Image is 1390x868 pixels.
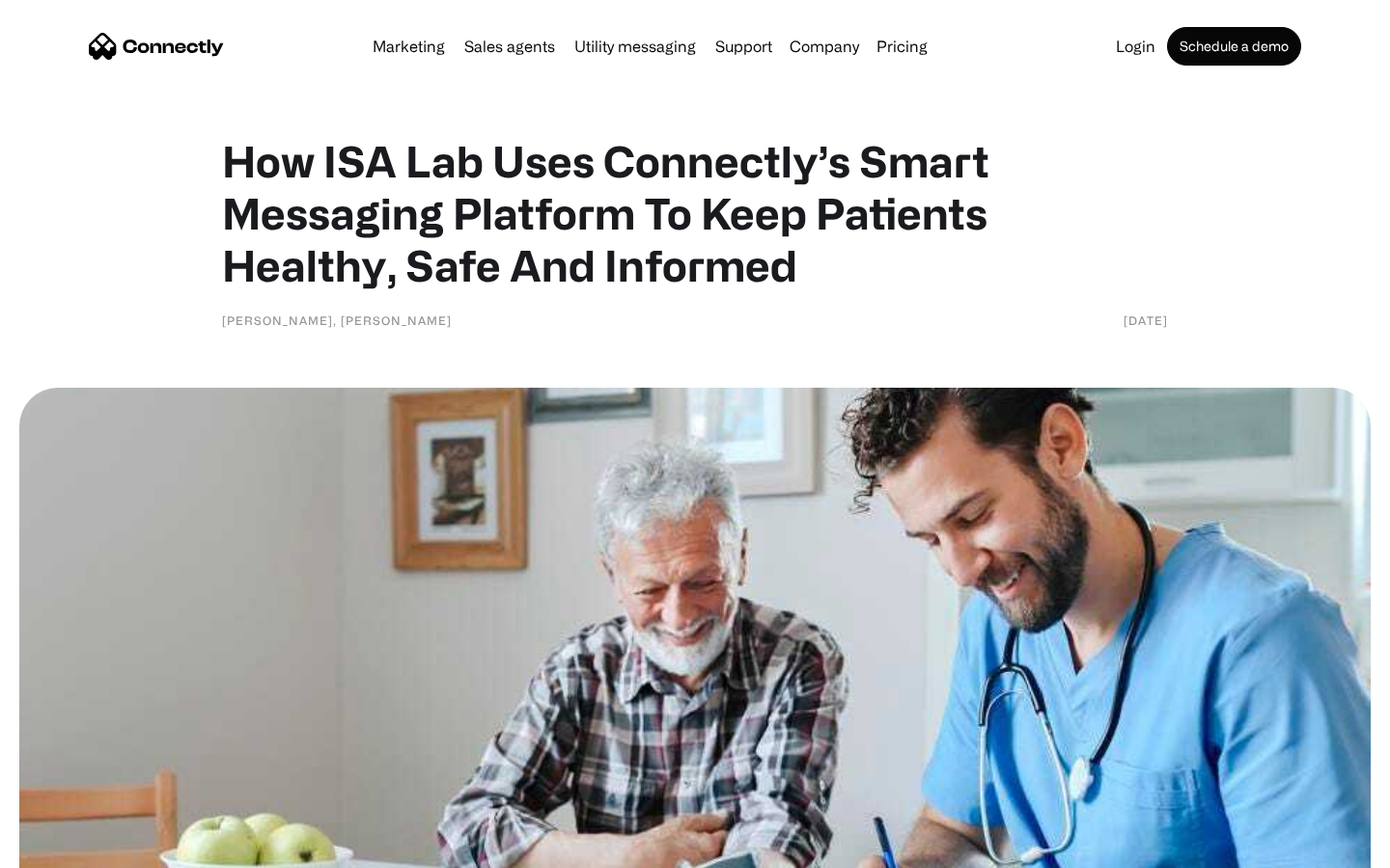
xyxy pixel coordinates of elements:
[567,39,704,54] a: Utility messaging
[869,39,935,54] a: Pricing
[39,834,116,861] ul: Language list
[790,33,859,60] div: Company
[457,39,563,54] a: Sales agents
[1124,311,1168,330] div: [DATE]
[365,39,453,54] a: Marketing
[19,834,116,861] aside: Language selected: English
[222,311,452,330] div: [PERSON_NAME], [PERSON_NAME]
[1167,27,1301,66] a: Schedule a demo
[222,135,1168,291] h1: How ISA Lab Uses Connectly’s Smart Messaging Platform To Keep Patients Healthy, Safe And Informed
[708,39,780,54] a: Support
[89,32,224,61] a: home
[1108,39,1163,54] a: Login
[784,33,865,60] div: Company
